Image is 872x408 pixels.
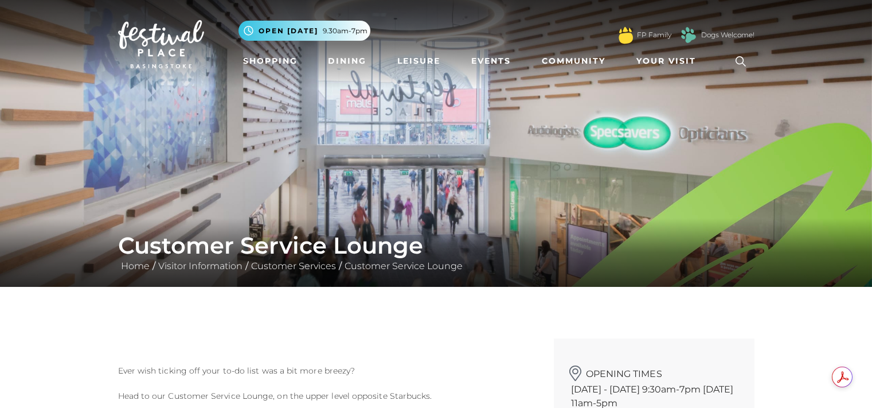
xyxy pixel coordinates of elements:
a: Visitor Information [155,261,245,271]
h2: Opening Times [571,362,737,379]
a: FP Family [637,30,671,40]
a: Customer Service Lounge [342,261,466,271]
div: / / / [110,232,763,273]
a: Dogs Welcome! [701,30,754,40]
a: Shopping [238,50,302,72]
img: Festival Place Logo [118,20,204,68]
span: Open [DATE] [259,26,318,36]
p: Head to our Customer Service Lounge, on the upper level opposite Starbucks. [118,389,537,403]
button: Open [DATE] 9.30am-7pm [238,21,370,41]
a: Community [537,50,610,72]
span: Your Visit [636,55,696,67]
a: Home [118,261,152,271]
p: Ever wish ticking off your to-do list was a bit more breezy? [118,364,537,378]
a: Your Visit [632,50,706,72]
h1: Customer Service Lounge [118,232,754,259]
a: Events [467,50,515,72]
a: Customer Services [248,261,339,271]
a: Leisure [393,50,445,72]
span: 9.30am-7pm [323,26,367,36]
a: Dining [323,50,371,72]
